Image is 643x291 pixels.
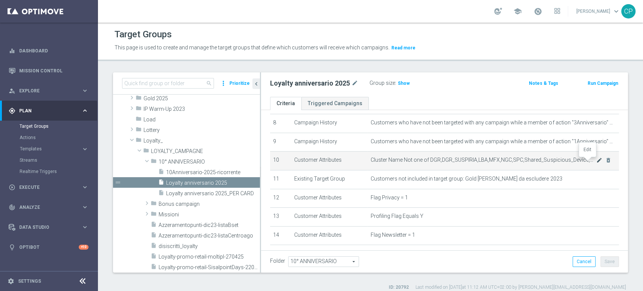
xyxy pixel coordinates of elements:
[151,263,157,272] i: insert_drive_file
[228,78,251,89] button: Prioritize
[270,170,291,189] td: 11
[9,87,81,94] div: Explore
[371,232,415,238] span: Flag Newsletter = 1
[291,208,368,227] td: Customer Attributes
[159,201,260,207] span: Bonus campaign
[115,29,172,40] h1: Target Groups
[115,44,389,51] span: This page is used to create and manage the target groups that define which customers will receive...
[395,80,396,86] label: :
[81,107,89,114] i: keyboard_arrow_right
[166,169,260,176] span: 10Anniversario-2025-ricorrente
[144,116,260,123] span: Load
[136,105,142,114] i: folder
[151,200,157,209] i: folder
[144,138,260,144] span: Loyalty_
[20,155,97,166] div: Streams
[159,211,260,218] span: Missioni
[151,211,157,219] i: folder
[291,189,368,208] td: Customer Attributes
[371,138,616,145] span: Customers who have not been targeted with any campaign while a member of action "1Anniversario" m...
[270,226,291,245] td: 14
[596,157,602,163] i: mode_edit
[159,264,260,271] span: Loyalty-promo-retail-SisalpointDays-220525
[389,284,409,291] label: ID: 20792
[20,166,97,177] div: Realtime Triggers
[8,278,14,285] i: settings
[159,254,260,260] span: Loyalty-promo-retail-moltipl-270425
[151,148,260,155] span: LOYALTY_CAMPAGNE
[9,204,81,211] div: Analyze
[144,127,260,133] span: Lottery
[291,170,368,189] td: Existing Target Group
[159,159,260,165] span: 10&#xB0; ANNIVERSARIO
[291,245,368,264] td: Customer Attributes
[81,184,89,191] i: keyboard_arrow_right
[576,6,621,17] a: [PERSON_NAME]keyboard_arrow_down
[19,89,81,93] span: Explore
[8,244,89,250] div: lightbulb Optibot +10
[605,157,611,163] i: delete_forever
[371,195,408,201] span: Flag Privacy = 1
[143,147,149,156] i: folder
[8,68,89,74] button: Mission Control
[301,97,369,110] a: Triggered Campaigns
[371,119,616,126] span: Customers who have not been targeted with any campaign while a member of action "3Anniversario" m...
[136,95,142,103] i: folder
[20,132,97,143] div: Actions
[270,208,291,227] td: 13
[371,157,596,163] span: Cluster Name Not one of DGR,DGR_SUSPIRIA,LBA,MFX,NGC,SPC,Shared_Suspicious_Device,WALLET_ABUSER
[8,108,89,114] button: gps_fixed Plan keyboard_arrow_right
[291,133,368,152] td: Campaign History
[587,79,619,87] button: Run Campaign
[206,80,212,86] span: search
[9,107,15,114] i: gps_fixed
[291,152,368,170] td: Customer Attributes
[612,7,620,15] span: keyboard_arrow_down
[391,44,416,52] button: Read more
[81,87,89,94] i: keyboard_arrow_right
[151,158,157,167] i: folder
[351,79,358,88] i: mode_edit
[513,7,522,15] span: school
[415,284,626,291] label: Last modified on [DATE] at 11:12 AM UTC+02:00 by [PERSON_NAME][EMAIL_ADDRESS][DOMAIN_NAME]
[19,41,89,61] a: Dashboard
[8,224,89,230] button: Data Studio keyboard_arrow_right
[270,245,291,264] td: 15
[573,256,596,267] button: Cancel
[122,78,214,89] input: Quick find group or folder
[136,116,142,124] i: folder
[270,152,291,170] td: 10
[19,205,81,210] span: Analyze
[370,80,395,86] label: Group size
[81,145,89,153] i: keyboard_arrow_right
[20,168,78,175] a: Realtime Triggers
[371,213,423,219] span: Profiling Flag Equals Y
[19,185,81,190] span: Execute
[9,184,81,191] div: Execute
[20,123,78,129] a: Target Groups
[151,221,157,230] i: insert_drive_file
[270,79,350,88] h2: Loyalty anniversario 2025
[8,48,89,54] div: equalizer Dashboard
[528,79,559,87] button: Notes & Tags
[9,244,15,251] i: lightbulb
[136,126,142,135] i: folder
[166,180,260,186] span: Loyalty anniversario 2025
[9,204,15,211] i: track_changes
[159,233,260,239] span: Azzeramentopunti-dic23-listaCentroago
[20,135,78,141] a: Actions
[20,147,81,151] div: Templates
[270,189,291,208] td: 12
[252,78,260,89] button: chevron_left
[8,204,89,210] div: track_changes Analyze keyboard_arrow_right
[158,168,164,177] i: insert_drive_file
[9,184,15,191] i: play_circle_outline
[8,88,89,94] button: person_search Explore keyboard_arrow_right
[253,80,260,87] i: chevron_left
[151,232,157,240] i: insert_drive_file
[8,184,89,190] button: play_circle_outline Execute keyboard_arrow_right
